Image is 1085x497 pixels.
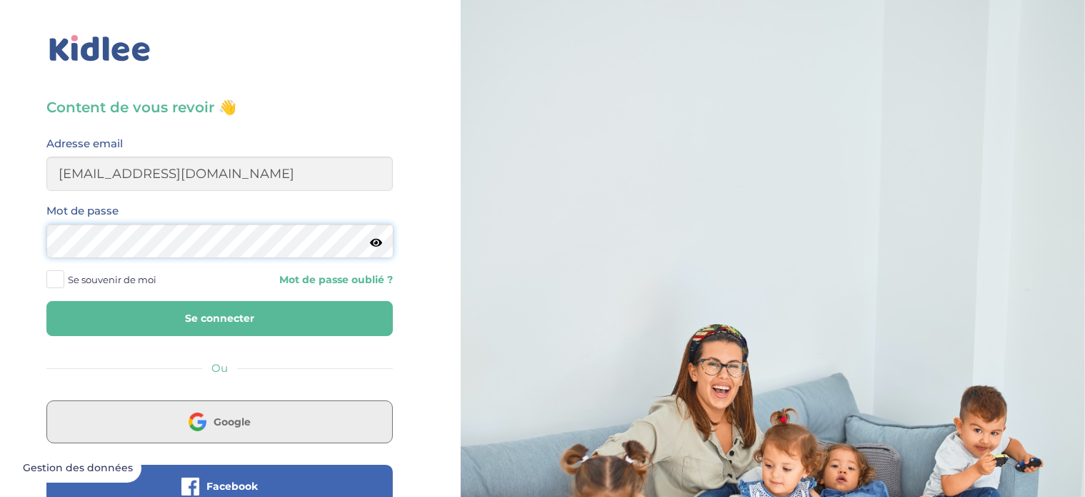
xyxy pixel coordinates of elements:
span: Ou [211,361,228,375]
button: Se connecter [46,301,393,336]
span: Gestion des données [23,462,133,475]
button: Gestion des données [14,453,141,483]
label: Mot de passe [46,202,119,220]
img: google.png [189,413,206,430]
img: facebook.png [181,478,199,496]
button: Google [46,400,393,443]
h3: Content de vous revoir 👋 [46,97,393,117]
img: logo_kidlee_bleu [46,32,154,65]
a: Mot de passe oublié ? [231,273,394,287]
input: Email [46,157,393,191]
span: Google [214,415,251,429]
span: Facebook [206,479,258,493]
span: Se souvenir de moi [68,270,156,289]
label: Adresse email [46,134,123,153]
a: Google [46,425,393,438]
